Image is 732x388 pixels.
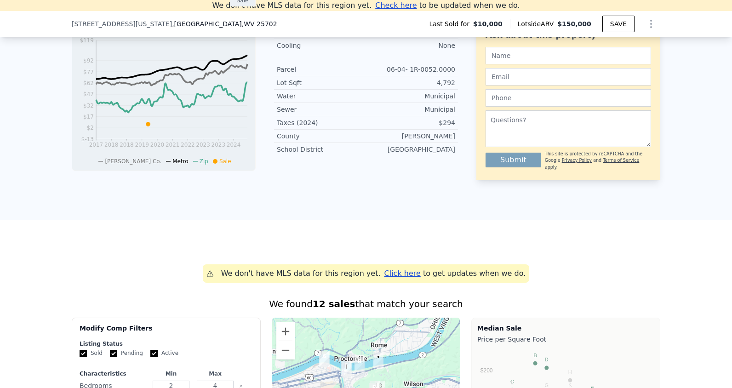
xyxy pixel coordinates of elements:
span: Click here [384,269,421,278]
div: 4,792 [366,78,455,87]
div: [GEOGRAPHIC_DATA] [366,145,455,154]
strong: 12 sales [313,298,355,309]
div: [PERSON_NAME] [366,131,455,141]
div: Municipal [366,91,455,101]
div: Min [151,370,191,377]
tspan: 2019 [135,142,149,148]
span: , WV 25702 [242,20,277,28]
div: County [277,131,366,141]
tspan: $-13 [81,136,94,143]
div: School District [277,145,366,154]
span: Zip [200,158,208,165]
input: Email [486,68,651,86]
text: G [545,382,549,388]
text: $200 [480,367,493,374]
input: Name [486,47,651,64]
span: Check here [375,1,417,10]
label: Pending [110,349,143,357]
div: Median Sale [477,324,654,333]
button: Zoom in [276,322,295,341]
span: Sale [219,158,231,165]
tspan: $2 [87,125,94,131]
div: Municipal [366,105,455,114]
div: We don't have MLS data for this region yet. [221,268,381,279]
div: Lot Sqft [277,78,366,87]
button: Show Options [642,15,660,33]
tspan: $32 [83,103,94,109]
div: to get updates when we do. [384,268,526,279]
span: Metro [172,158,188,165]
div: $294 [366,118,455,127]
tspan: 2021 [166,142,180,148]
tspan: $77 [83,69,94,75]
input: Active [150,350,158,357]
tspan: 2022 [181,142,195,148]
tspan: 2018 [120,142,134,148]
div: 209 36th St [351,353,368,376]
input: Sold [80,350,87,357]
span: [STREET_ADDRESS][US_STATE] [72,19,172,29]
button: Submit [486,153,541,167]
tspan: 2024 [227,142,241,148]
div: 477 Ohio River Rd [370,348,387,371]
div: 2781 Latulle Ave [315,348,333,371]
div: Characteristics [80,370,147,377]
div: 227 Richmond St [337,357,355,380]
span: Last Sold for [429,19,473,29]
div: 308 Richmond St [338,359,355,382]
tspan: $62 [83,80,94,86]
tspan: $17 [83,114,94,120]
tspan: $47 [83,91,94,97]
button: Zoom out [276,341,295,359]
a: Privacy Policy [562,158,592,163]
span: $150,000 [557,20,591,28]
text: K [568,382,572,388]
button: SAVE [602,16,635,32]
div: Parcel [277,65,366,74]
tspan: 2018 [104,142,119,148]
input: Pending [110,350,117,357]
text: L [511,380,514,385]
text: C [510,379,514,384]
div: Listing Status [80,340,253,348]
div: Cooling [277,41,366,50]
label: Active [150,349,178,357]
tspan: 2023 [212,142,226,148]
tspan: 2017 [89,142,103,148]
tspan: $92 [83,57,94,64]
tspan: 2023 [196,142,210,148]
span: $10,000 [473,19,503,29]
div: We found that match your search [72,297,660,310]
tspan: 2020 [150,142,165,148]
text: D [545,357,549,362]
div: Taxes (2024) [277,118,366,127]
div: This site is protected by reCAPTCHA and the Google and apply. [545,151,651,171]
text: H [568,369,572,375]
a: Terms of Service [603,158,639,163]
span: , [GEOGRAPHIC_DATA] [172,19,277,29]
div: Max [195,370,235,377]
label: Sold [80,349,103,357]
text: B [533,353,537,358]
span: [PERSON_NAME] Co. [105,158,161,165]
div: 06-04- 1R-0052.0000 [366,65,455,74]
input: Phone [486,89,651,107]
div: Price per Square Foot [477,333,654,346]
div: 2786 Latulle Ave [316,348,333,371]
div: None [366,41,455,50]
button: Clear [239,384,243,388]
div: Sewer [277,105,366,114]
span: Lotside ARV [518,19,557,29]
tspan: $119 [80,37,94,44]
div: Water [277,91,366,101]
div: Modify Comp Filters [80,324,253,340]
